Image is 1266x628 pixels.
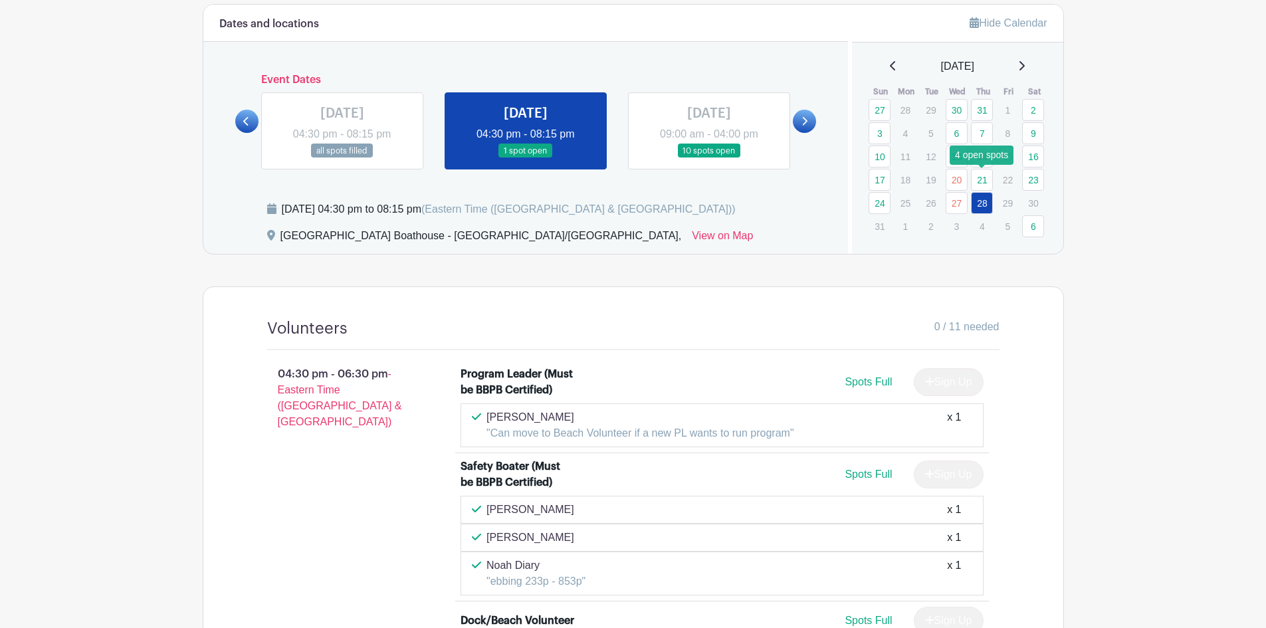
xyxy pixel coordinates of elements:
a: 10 [869,146,891,167]
div: 4 open spots [950,146,1013,165]
span: [DATE] [941,58,974,74]
a: 30 [946,99,968,121]
p: 22 [997,169,1019,190]
p: "Can move to Beach Volunteer if a new PL wants to run program" [486,425,794,441]
a: 6 [946,122,968,144]
p: 26 [920,193,942,213]
p: 4 [971,216,993,237]
p: 18 [895,169,916,190]
span: - Eastern Time ([GEOGRAPHIC_DATA] & [GEOGRAPHIC_DATA]) [278,368,402,427]
a: Hide Calendar [970,17,1047,29]
div: x 1 [947,502,961,518]
p: 5 [997,216,1019,237]
a: 31 [971,99,993,121]
p: 1 [997,100,1019,120]
span: 0 / 11 needed [934,319,1000,335]
span: (Eastern Time ([GEOGRAPHIC_DATA] & [GEOGRAPHIC_DATA])) [421,203,736,215]
a: View on Map [692,228,753,249]
span: Spots Full [845,469,892,480]
th: Mon [894,85,920,98]
div: x 1 [947,409,961,441]
a: 2 [1022,99,1044,121]
th: Tue [919,85,945,98]
a: 21 [971,169,993,191]
p: 29 [920,100,942,120]
th: Fri [996,85,1022,98]
span: Spots Full [845,615,892,626]
p: 29 [997,193,1019,213]
div: [DATE] 04:30 pm to 08:15 pm [282,201,736,217]
th: Sat [1021,85,1047,98]
h4: Volunteers [267,319,348,338]
a: 17 [869,169,891,191]
p: 12 [920,146,942,167]
a: 9 [1022,122,1044,144]
p: 11 [895,146,916,167]
div: x 1 [947,530,961,546]
div: Safety Boater (Must be BBPB Certified) [461,459,576,490]
p: [PERSON_NAME] [486,502,574,518]
a: 16 [1022,146,1044,167]
a: 24 [869,192,891,214]
h6: Dates and locations [219,18,319,31]
h6: Event Dates [259,74,793,86]
a: 13 [946,146,968,167]
a: 6 [1022,215,1044,237]
p: 30 [1022,193,1044,213]
p: 5 [920,123,942,144]
th: Thu [970,85,996,98]
a: 27 [946,192,968,214]
th: Sun [868,85,894,98]
a: 20 [946,169,968,191]
p: 4 [895,123,916,144]
div: Program Leader (Must be BBPB Certified) [461,366,576,398]
a: 28 [971,192,993,214]
p: 31 [869,216,891,237]
p: Noah Diary [486,558,585,574]
p: [PERSON_NAME] [486,409,794,425]
p: 04:30 pm - 06:30 pm [246,361,440,435]
p: "ebbing 233p - 853p" [486,574,585,589]
p: 8 [997,123,1019,144]
a: 23 [1022,169,1044,191]
div: [GEOGRAPHIC_DATA] Boathouse - [GEOGRAPHIC_DATA]/[GEOGRAPHIC_DATA], [280,228,682,249]
a: 27 [869,99,891,121]
p: 25 [895,193,916,213]
a: 7 [971,122,993,144]
p: 3 [946,216,968,237]
span: Spots Full [845,376,892,387]
p: [PERSON_NAME] [486,530,574,546]
a: 3 [869,122,891,144]
th: Wed [945,85,971,98]
p: 1 [895,216,916,237]
p: 19 [920,169,942,190]
p: 2 [920,216,942,237]
div: x 1 [947,558,961,589]
p: 28 [895,100,916,120]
